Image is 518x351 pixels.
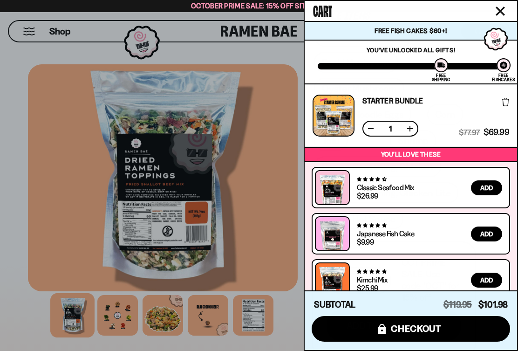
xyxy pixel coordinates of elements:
div: Free Fishcakes [492,73,515,82]
span: Add [480,277,493,283]
span: Free Fish Cakes $60+! [375,27,447,35]
span: Add [480,231,493,237]
span: Add [480,185,493,191]
div: $26.99 [357,192,378,200]
div: $9.99 [357,238,374,246]
a: Starter Bundle [362,97,423,104]
div: Free Shipping [432,73,450,82]
span: 4.76 stars [357,268,386,275]
a: Kimchi Mix [357,275,387,284]
span: October Prime Sale: 15% off Sitewide [191,1,327,10]
span: 1 [383,125,398,132]
div: $25.99 [357,284,378,292]
span: $69.99 [484,128,509,137]
p: You've unlocked all gifts! [318,46,504,54]
span: Cart [313,0,332,19]
button: Add [471,227,502,241]
a: Japanese Fish Cake [357,229,414,238]
span: 4.77 stars [357,222,386,228]
button: checkout [312,316,510,342]
button: Add [471,180,502,195]
span: $77.97 [459,128,480,137]
h4: Subtotal [314,300,355,310]
span: 4.68 stars [357,176,386,182]
span: checkout [391,323,442,334]
button: Close cart [493,4,507,18]
span: $101.98 [478,299,508,310]
p: You’ll love these [307,150,515,159]
button: Add [471,273,502,288]
a: Classic Seafood Mix [357,183,414,192]
span: $119.95 [443,299,472,310]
